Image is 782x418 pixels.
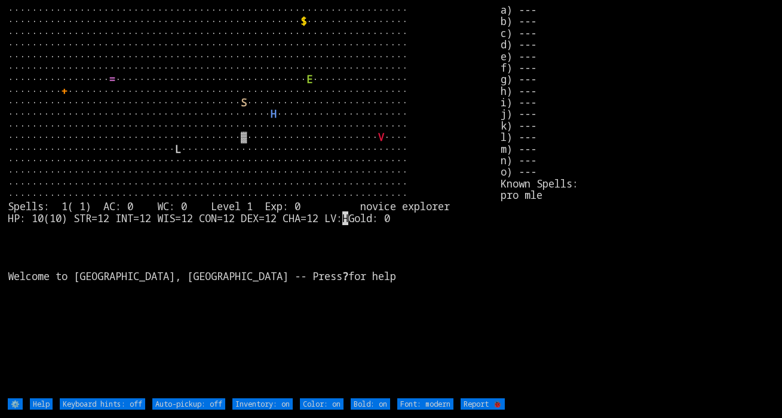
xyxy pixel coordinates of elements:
font: S [241,96,247,109]
input: Inventory: on [232,398,293,410]
input: Help [30,398,53,410]
input: Auto-pickup: off [152,398,225,410]
font: E [306,72,312,86]
stats: a) --- b) --- c) --- d) --- e) --- f) --- g) --- h) --- i) --- j) --- k) --- l) --- m) --- n) ---... [501,4,774,397]
input: Keyboard hints: off [60,398,145,410]
input: Bold: on [351,398,390,410]
input: ⚙️ [8,398,23,410]
mark: H [342,211,348,225]
font: L [175,142,181,156]
font: V [378,130,384,144]
font: H [271,107,277,121]
b: ? [342,269,348,283]
input: Color: on [300,398,344,410]
font: + [62,84,68,98]
larn: ··································································· ·····························... [8,4,501,397]
font: $ [300,14,306,28]
input: Report 🐞 [461,398,505,410]
input: Font: modern [397,398,453,410]
font: = [109,72,115,86]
